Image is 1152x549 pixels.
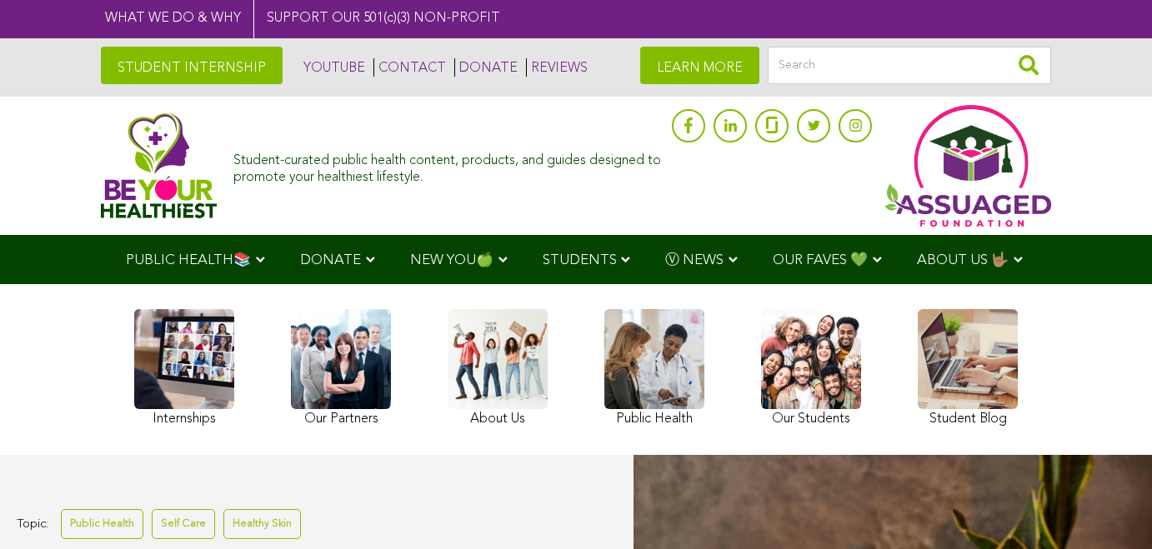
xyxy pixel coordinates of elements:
[454,58,518,77] a: DONATE
[766,117,778,133] img: glassdoor
[665,253,724,267] span: Ⓥ NEWS
[640,47,759,84] a: LEARN MORE
[152,509,215,538] a: Self Care
[1069,469,1152,549] iframe: Chat Widget
[300,253,361,267] span: DONATE
[126,253,251,267] span: PUBLIC HEALTH📚
[917,253,1009,267] span: ABOUT US 🤟🏽
[768,47,1051,84] input: Search
[223,509,301,538] a: Healthy Skin
[373,58,446,77] a: CONTACT
[101,112,217,218] img: Assuaged
[101,235,1051,284] div: Navigation Menu
[17,513,48,536] span: Topic:
[61,509,143,538] a: Public Health
[233,145,664,185] div: Student-curated public health content, products, and guides designed to promote your healthiest l...
[526,58,588,77] a: REVIEWS
[773,253,868,267] span: OUR FAVES 💚
[410,253,493,267] span: NEW YOU🍏
[101,47,283,84] a: STUDENT INTERNSHIP
[543,253,617,267] span: STUDENTS
[299,58,365,77] a: YOUTUBE
[884,105,1051,227] img: Assuaged App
